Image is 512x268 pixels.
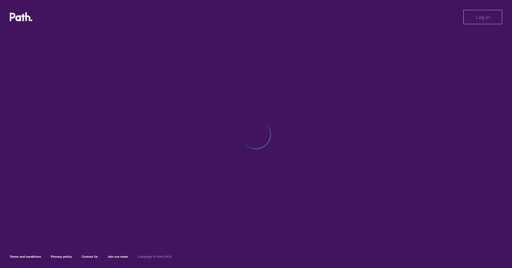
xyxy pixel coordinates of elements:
[476,14,490,20] span: Log in
[138,255,172,259] h6: Copyright © Path 2018
[463,10,502,24] button: Log in
[51,255,72,259] a: Privacy policy
[82,255,98,259] a: Contact Us
[10,255,41,259] a: Terms and conditions
[108,255,128,259] a: Join our team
